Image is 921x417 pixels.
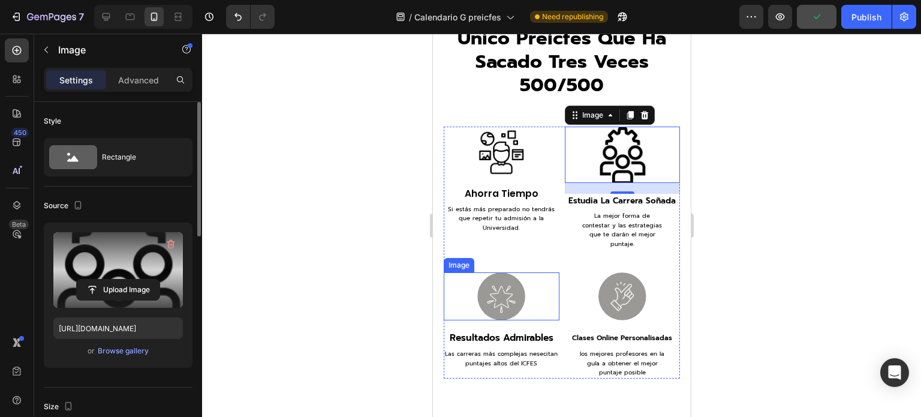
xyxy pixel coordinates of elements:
[841,5,892,29] button: Publish
[9,220,29,229] div: Beta
[97,345,149,357] button: Browse gallery
[226,5,275,29] div: Undo/Redo
[59,74,93,86] p: Settings
[88,344,95,358] span: or
[44,93,92,142] img: gempages_570478013838263111-3c901247-1df4-49c4-8881-b7ca7924d9d7.svg
[146,176,233,216] div: Rich Text Editor. Editing area: main
[147,316,231,344] p: los mejores profesores en la guía a obtener el mejor puntaje posible
[880,358,909,387] div: Open Intercom Messenger
[433,34,691,417] iframe: Design area
[98,346,149,356] div: Browse gallery
[58,43,160,57] p: Image
[79,10,84,24] p: 7
[409,11,412,23] span: /
[118,74,159,86] p: Advanced
[132,298,248,311] h3: clases online personalisadas
[11,298,127,311] h3: resultados admirables
[11,128,29,137] div: 450
[11,314,127,335] div: Rich Text Editor. Editing area: main
[5,5,89,29] button: 7
[102,143,175,171] div: Rectangle
[851,11,881,23] div: Publish
[12,316,125,334] p: Las carreras más complejas nesecitan puntajes altos del ICFES
[165,93,213,149] img: gempages_570478013838263111-0cff6929-04dc-4929-aef0-ffb63302ad6c.svg
[13,226,39,237] div: Image
[53,317,183,339] input: https://example.com/image.jpg
[76,279,160,301] button: Upload Image
[12,171,125,199] p: Si estás más preparado no tendrás que repetir tu admisión a la Universidad.
[44,239,92,287] img: gempages_570478013838263111-e2d6f58f-5cc1-4ffc-9213-b1d984073ed6.svg
[44,116,61,127] div: Style
[132,160,248,174] h3: estudia la carrera soñada
[44,399,76,415] div: Size
[11,153,127,167] h3: ahorra tiempo
[542,11,603,22] span: Need republishing
[147,76,173,87] div: Image
[147,178,231,215] p: La mejor forma de contestar y las estrategias que te darán el mejor puntaje.
[44,198,85,214] div: Source
[165,239,213,287] img: gempages_570478013838263111-15a6c36a-8dc6-42f1-bcf3-01a5d6695058.svg
[414,11,501,23] span: Calendario G preicfes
